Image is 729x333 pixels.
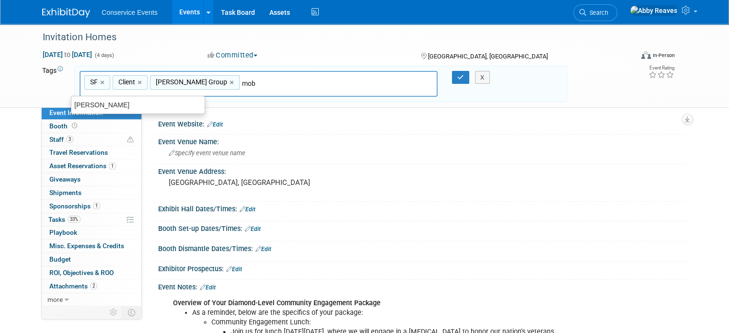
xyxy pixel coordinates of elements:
div: Exhibitor Prospectus: [158,262,687,274]
a: Edit [207,121,223,128]
a: Attachments2 [42,280,141,293]
div: Event Rating [648,66,674,70]
a: Edit [226,266,242,273]
a: Misc. Expenses & Credits [42,240,141,253]
span: 33% [68,216,81,223]
span: Booth [49,122,79,130]
button: X [475,71,490,84]
a: Edit [255,246,271,253]
a: Edit [200,284,216,291]
a: × [100,77,106,88]
span: Booth not reserved yet [70,122,79,129]
div: [PERSON_NAME] [71,99,205,111]
span: Attachments [49,282,97,290]
span: 1 [109,162,116,170]
input: Type tag and hit enter [242,79,376,88]
span: Playbook [49,229,77,236]
span: Search [586,9,608,16]
div: Invitation Homes [39,29,621,46]
a: Event Information [42,106,141,119]
span: Sponsorships [49,202,100,210]
div: In-Person [652,52,675,59]
span: SF [88,77,98,87]
img: Format-Inperson.png [641,51,651,59]
span: Giveaways [49,175,81,183]
span: Travel Reservations [49,149,108,156]
div: Exhibit Hall Dates/Times: [158,202,687,214]
span: Tasks [48,216,81,223]
span: Shipments [49,189,81,196]
td: Personalize Event Tab Strip [105,306,122,319]
span: 3 [66,136,73,143]
button: Committed [204,50,261,60]
span: Budget [49,255,71,263]
a: Tasks33% [42,213,141,226]
td: Toggle Event Tabs [122,306,142,319]
a: Travel Reservations [42,146,141,159]
span: [PERSON_NAME] Group [154,77,227,87]
div: Event Venue Address: [158,164,687,176]
div: Event Venue Name: [158,135,687,147]
span: 1 [93,202,100,209]
li: Community Engagement Lunch: [211,318,579,327]
span: (4 days) [94,52,114,58]
span: Event Information [49,109,103,116]
div: Event Notes: [158,280,687,292]
span: Staff [49,136,73,143]
a: Edit [240,206,255,213]
span: ROI, Objectives & ROO [49,269,114,276]
span: Client [116,77,135,87]
a: Giveaways [42,173,141,186]
span: Conservice Events [102,9,158,16]
pre: [GEOGRAPHIC_DATA], [GEOGRAPHIC_DATA] [169,178,368,187]
li: As a reminder, below are the specifics of your package: [192,308,579,318]
div: Event Website: [158,117,687,129]
a: Search [573,4,617,21]
span: to [63,51,72,58]
a: Shipments [42,186,141,199]
a: Budget [42,253,141,266]
span: Misc. Expenses & Credits [49,242,124,250]
a: ROI, Objectives & ROO [42,266,141,279]
span: Specify event venue name [169,149,245,157]
a: Playbook [42,226,141,239]
a: Booth [42,120,141,133]
a: Staff3 [42,133,141,146]
b: Overview of Your Diamond-Level Community Engagement Package [173,299,381,307]
td: Tags [42,66,66,103]
span: Asset Reservations [49,162,116,170]
div: Booth Set-up Dates/Times: [158,221,687,234]
span: [GEOGRAPHIC_DATA], [GEOGRAPHIC_DATA] [428,53,548,60]
img: ExhibitDay [42,8,90,18]
a: Edit [245,226,261,232]
div: Booth Dismantle Dates/Times: [158,241,687,254]
a: more [42,293,141,306]
a: Sponsorships1 [42,200,141,213]
a: × [230,77,236,88]
span: [DATE] [DATE] [42,50,93,59]
span: Potential Scheduling Conflict -- at least one attendee is tagged in another overlapping event. [127,136,134,144]
a: × [138,77,144,88]
a: Asset Reservations1 [42,160,141,172]
span: 2 [90,282,97,289]
span: more [47,296,63,303]
div: Event Format [581,50,675,64]
img: Abby Reaves [630,5,678,16]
